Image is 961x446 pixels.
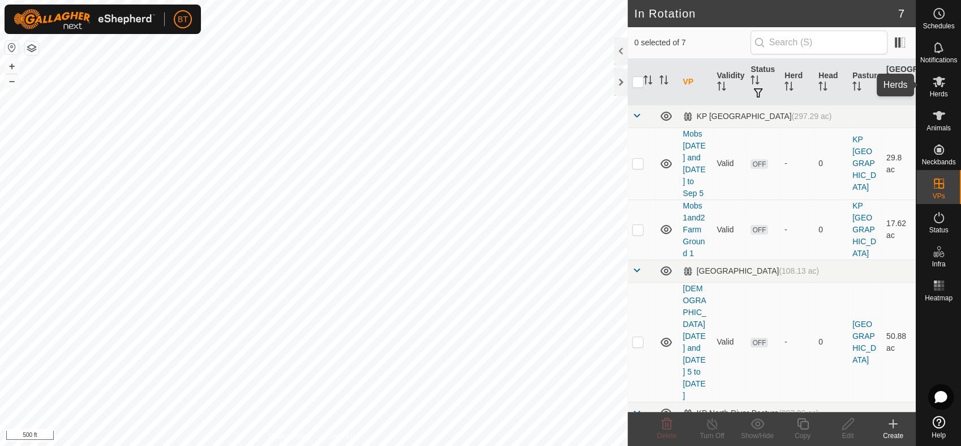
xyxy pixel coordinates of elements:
span: Delete [657,432,677,440]
span: Heatmap [925,295,953,301]
span: (297.29 ac) [792,112,832,121]
a: Mobs [DATE] and [DATE] to Sep 5 [683,129,706,198]
span: 0 selected of 7 [634,37,750,49]
span: OFF [750,225,767,235]
th: [GEOGRAPHIC_DATA] Area [882,59,916,105]
span: (387.36 ac) [779,409,819,418]
span: Status [929,227,948,233]
span: BT [178,14,188,26]
span: Herds [929,91,947,97]
p-sorticon: Activate to sort [643,77,653,86]
th: Herd [780,59,814,105]
p-sorticon: Activate to sort [886,89,895,98]
div: KP [GEOGRAPHIC_DATA] [683,112,832,121]
h2: In Rotation [634,7,898,20]
div: - [784,336,809,348]
td: 50.88 ac [882,282,916,402]
span: (108.13 ac) [779,266,819,275]
span: Neckbands [921,159,955,165]
a: Mobs 1and2 Farm Ground 1 [683,201,705,258]
div: - [784,158,809,169]
p-sorticon: Activate to sort [818,83,827,92]
p-sorticon: Activate to sort [750,77,760,86]
div: Create [870,431,916,441]
p-sorticon: Activate to sort [852,83,861,92]
th: Status [746,59,780,105]
span: Help [932,432,946,439]
td: 0 [814,199,848,260]
td: 0 [814,128,848,199]
div: [GEOGRAPHIC_DATA] [683,266,820,276]
span: Infra [932,261,945,267]
a: Privacy Policy [269,431,311,441]
th: VP [679,59,713,105]
a: KP [GEOGRAPHIC_DATA] [852,201,876,258]
div: Edit [825,431,870,441]
div: - [784,224,809,236]
a: [DEMOGRAPHIC_DATA] [DATE] and [DATE] 5 to [DATE] [683,284,706,400]
td: 0 [814,282,848,402]
a: KP [GEOGRAPHIC_DATA] [852,135,876,192]
td: Valid [713,128,747,199]
div: Copy [780,431,825,441]
img: Gallagher Logo [14,9,155,29]
a: [GEOGRAPHIC_DATA] [852,320,876,364]
a: Contact Us [325,431,358,441]
span: 7 [898,5,904,22]
span: VPs [932,193,945,199]
div: Show/Hide [735,431,780,441]
td: Valid [713,282,747,402]
div: Turn Off [689,431,735,441]
span: OFF [750,338,767,347]
th: Validity [713,59,747,105]
p-sorticon: Activate to sort [784,83,793,92]
p-sorticon: Activate to sort [659,77,668,86]
div: KP North River Pasture [683,409,819,418]
td: Valid [713,199,747,260]
button: – [5,74,19,88]
button: + [5,60,19,73]
span: Schedules [923,23,954,29]
input: Search (S) [750,31,887,54]
td: 17.62 ac [882,199,916,260]
a: Help [916,411,961,443]
p-sorticon: Activate to sort [717,83,726,92]
span: Notifications [920,57,957,63]
td: 29.8 ac [882,128,916,199]
span: Animals [926,125,951,131]
span: OFF [750,159,767,169]
button: Map Layers [25,41,38,55]
th: Pasture [848,59,882,105]
th: Head [814,59,848,105]
button: Reset Map [5,41,19,54]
